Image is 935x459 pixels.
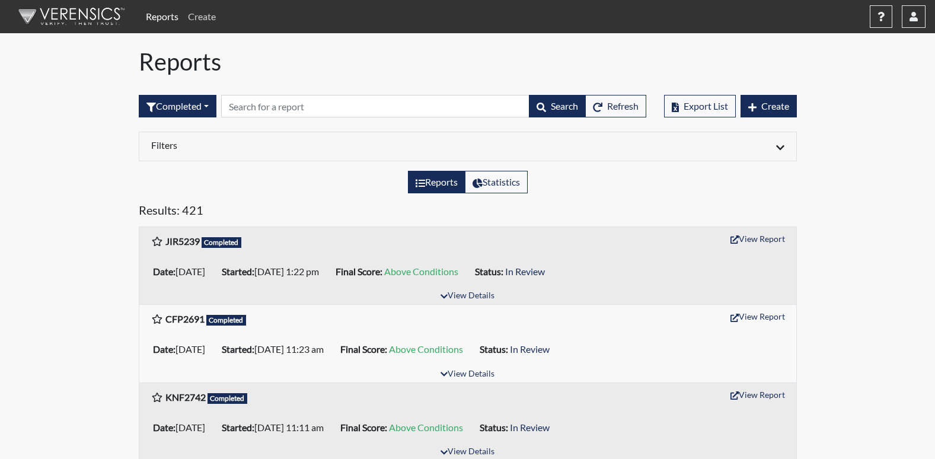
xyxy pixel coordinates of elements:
label: View the list of reports [408,171,465,193]
a: Create [183,5,221,28]
b: Date: [153,343,175,355]
span: In Review [510,422,550,433]
b: CFP2691 [165,313,205,324]
h6: Filters [151,139,459,151]
span: Export List [684,100,728,111]
b: Status: [480,343,508,355]
b: Status: [480,422,508,433]
div: Click to expand/collapse filters [142,139,793,154]
h1: Reports [139,47,797,76]
li: [DATE] [148,262,217,281]
button: Refresh [585,95,646,117]
button: Create [741,95,797,117]
a: Reports [141,5,183,28]
span: Above Conditions [389,422,463,433]
label: View statistics about completed interviews [465,171,528,193]
b: Date: [153,266,175,277]
li: [DATE] 11:11 am [217,418,336,437]
b: Started: [222,266,254,277]
button: Export List [664,95,736,117]
span: Create [761,100,789,111]
span: Search [551,100,578,111]
li: [DATE] [148,340,217,359]
b: Final Score: [336,266,382,277]
h5: Results: 421 [139,203,797,222]
b: Final Score: [340,343,387,355]
span: Refresh [607,100,639,111]
b: Final Score: [340,422,387,433]
b: JIR5239 [165,235,200,247]
span: Completed [208,393,248,404]
button: View Report [725,230,790,248]
li: [DATE] 11:23 am [217,340,336,359]
b: Status: [475,266,503,277]
li: [DATE] [148,418,217,437]
span: Above Conditions [384,266,458,277]
b: KNF2742 [165,391,206,403]
span: Completed [206,315,247,326]
span: Completed [202,237,242,248]
span: Above Conditions [389,343,463,355]
span: In Review [505,266,545,277]
button: Completed [139,95,216,117]
button: View Details [435,366,500,383]
button: View Report [725,307,790,326]
div: Filter by interview status [139,95,216,117]
button: View Details [435,288,500,304]
b: Started: [222,343,254,355]
input: Search by Registration ID, Interview Number, or Investigation Name. [221,95,529,117]
li: [DATE] 1:22 pm [217,262,331,281]
b: Started: [222,422,254,433]
span: In Review [510,343,550,355]
button: Search [529,95,586,117]
b: Date: [153,422,175,433]
button: View Report [725,385,790,404]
